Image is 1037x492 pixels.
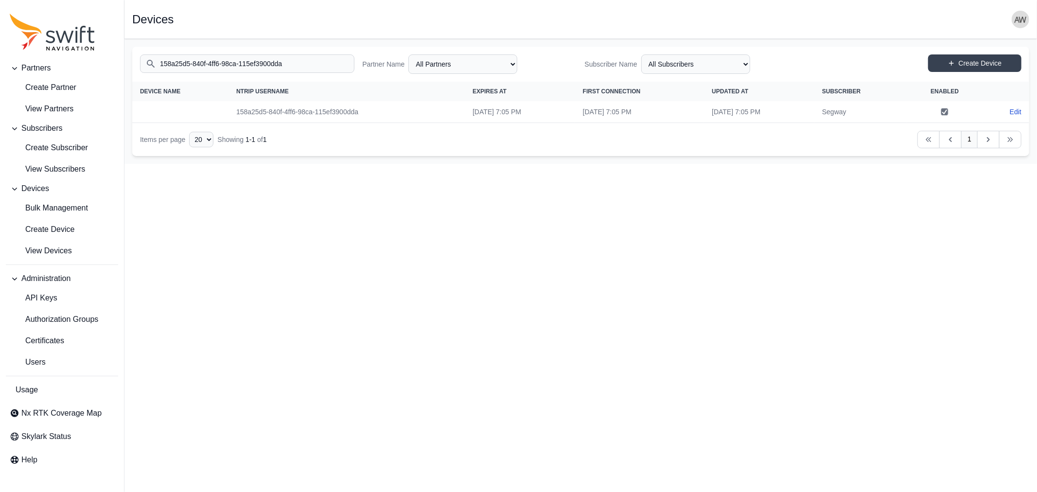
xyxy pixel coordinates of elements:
a: 1 [961,131,978,148]
span: First Connection [583,88,641,95]
span: Skylark Status [21,431,71,442]
select: Partner Name [408,54,517,74]
span: View Partners [10,103,73,115]
a: View Devices [6,241,118,261]
span: Users [10,356,46,368]
span: Create Partner [10,82,76,93]
td: [DATE] 7:05 PM [465,101,575,123]
h1: Devices [132,14,174,25]
a: Skylark Status [6,427,118,446]
a: View Subscribers [6,159,118,179]
button: Subscribers [6,119,118,138]
a: Edit [1010,107,1021,117]
select: Subscriber [641,54,750,74]
a: Authorization Groups [6,310,118,329]
label: Partner Name [362,59,404,69]
a: create-partner [6,78,118,97]
td: 158a25d5-840f-4ff6-98ca-115ef3900dda [228,101,465,123]
th: NTRIP Username [228,82,465,101]
span: Administration [21,273,70,284]
td: [DATE] 7:05 PM [575,101,704,123]
span: Devices [21,183,49,194]
span: Certificates [10,335,64,347]
a: Create Device [928,54,1021,72]
th: Enabled [907,82,983,101]
span: Subscribers [21,123,62,134]
a: Nx RTK Coverage Map [6,404,118,423]
button: Devices [6,179,118,198]
span: Usage [16,384,38,396]
span: View Devices [10,245,72,257]
span: Help [21,454,37,466]
select: Display Limit [189,132,213,147]
span: Authorization Groups [10,314,98,325]
span: 1 [263,136,267,143]
a: Bulk Management [6,198,118,218]
span: Nx RTK Coverage Map [21,407,102,419]
th: Device Name [132,82,228,101]
a: Create Device [6,220,118,239]
label: Subscriber Name [585,59,637,69]
td: Segway [814,101,907,123]
span: Bulk Management [10,202,88,214]
span: Create Subscriber [10,142,88,154]
span: 1 - 1 [246,136,255,143]
button: Administration [6,269,118,288]
a: Help [6,450,118,470]
img: user photo [1012,11,1029,28]
td: [DATE] 7:05 PM [704,101,814,123]
span: Create Device [10,224,74,235]
a: View Partners [6,99,118,119]
input: Search [140,54,354,73]
span: Updated At [712,88,748,95]
a: Create Subscriber [6,138,118,158]
span: Partners [21,62,51,74]
button: Partners [6,58,118,78]
span: View Subscribers [10,163,85,175]
span: Items per page [140,136,185,143]
a: Usage [6,380,118,400]
span: API Keys [10,292,57,304]
th: Subscriber [814,82,907,101]
span: Expires At [473,88,507,95]
div: Showing of [217,135,266,144]
a: Certificates [6,331,118,351]
a: API Keys [6,288,118,308]
nav: Table navigation [132,123,1029,156]
a: Users [6,352,118,372]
